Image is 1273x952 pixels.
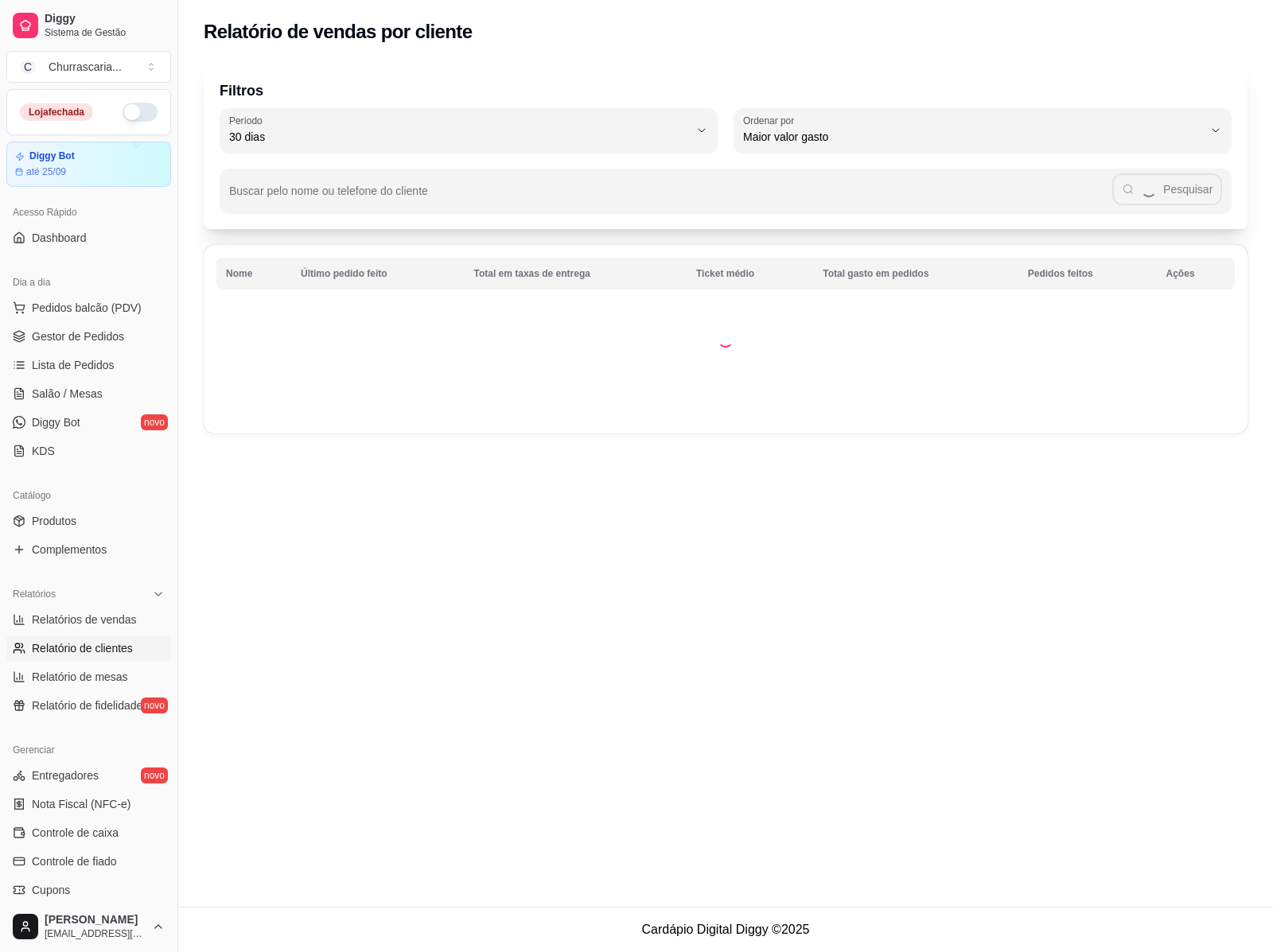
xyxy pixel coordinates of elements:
a: Produtos [6,508,171,534]
a: Gestor de Pedidos [6,324,171,349]
span: Maior valor gasto [743,129,1203,145]
span: C [20,59,36,75]
span: Gestor de Pedidos [32,328,124,344]
a: Dashboard [6,225,171,251]
button: Pedidos balcão (PDV) [6,295,171,321]
div: Loja fechada [20,103,93,121]
a: KDS [6,438,171,464]
div: Gerenciar [6,737,171,763]
a: Nota Fiscal (NFC-e) [6,791,171,817]
button: Ordenar porMaior valor gasto [734,108,1232,153]
span: Controle de fiado [32,853,117,869]
span: [PERSON_NAME] [45,913,146,927]
a: Entregadoresnovo [6,763,171,788]
a: Cupons [6,877,171,903]
span: Salão / Mesas [32,386,103,402]
a: Controle de caixa [6,820,171,845]
span: Relatório de mesas [32,669,128,685]
span: Lista de Pedidos [32,357,115,373]
footer: Cardápio Digital Diggy © 2025 [178,907,1273,952]
span: 30 dias [229,129,689,145]
h2: Relatório de vendas por cliente [204,19,473,45]
p: Filtros [220,80,1232,102]
button: [PERSON_NAME][EMAIL_ADDRESS][DOMAIN_NAME] [6,907,171,946]
span: Controle de caixa [32,825,119,841]
label: Ordenar por [743,114,800,127]
a: Complementos [6,537,171,562]
a: Diggy Botaté 25/09 [6,142,171,187]
span: Pedidos balcão (PDV) [32,300,142,316]
span: Relatório de fidelidade [32,697,142,713]
div: Loading [718,332,734,348]
article: Diggy Bot [29,150,75,162]
label: Período [229,114,267,127]
div: Catálogo [6,483,171,508]
span: Diggy [45,12,165,26]
input: Buscar pelo nome ou telefone do cliente [229,189,1112,205]
article: até 25/09 [26,165,66,178]
div: Acesso Rápido [6,200,171,225]
span: Entregadores [32,767,99,783]
span: Relatórios de vendas [32,612,137,628]
span: Relatórios [13,588,56,600]
span: Dashboard [32,230,87,246]
button: Período30 dias [220,108,718,153]
a: Relatório de clientes [6,635,171,661]
span: Nota Fiscal (NFC-e) [32,796,130,812]
a: Controle de fiado [6,849,171,874]
div: Churrascaria ... [49,59,122,75]
a: DiggySistema de Gestão [6,6,171,45]
span: KDS [32,443,55,459]
a: Salão / Mesas [6,381,171,406]
a: Relatório de fidelidadenovo [6,693,171,718]
a: Diggy Botnovo [6,410,171,435]
button: Select a team [6,51,171,83]
div: Dia a dia [6,270,171,295]
span: Sistema de Gestão [45,26,165,39]
span: Diggy Bot [32,414,80,430]
span: [EMAIL_ADDRESS][DOMAIN_NAME] [45,927,146,940]
button: Alterar Status [123,103,158,122]
span: Relatório de clientes [32,640,133,656]
span: Complementos [32,542,107,558]
span: Cupons [32,882,70,898]
a: Relatório de mesas [6,664,171,690]
a: Relatórios de vendas [6,607,171,632]
span: Produtos [32,513,76,529]
a: Lista de Pedidos [6,352,171,378]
